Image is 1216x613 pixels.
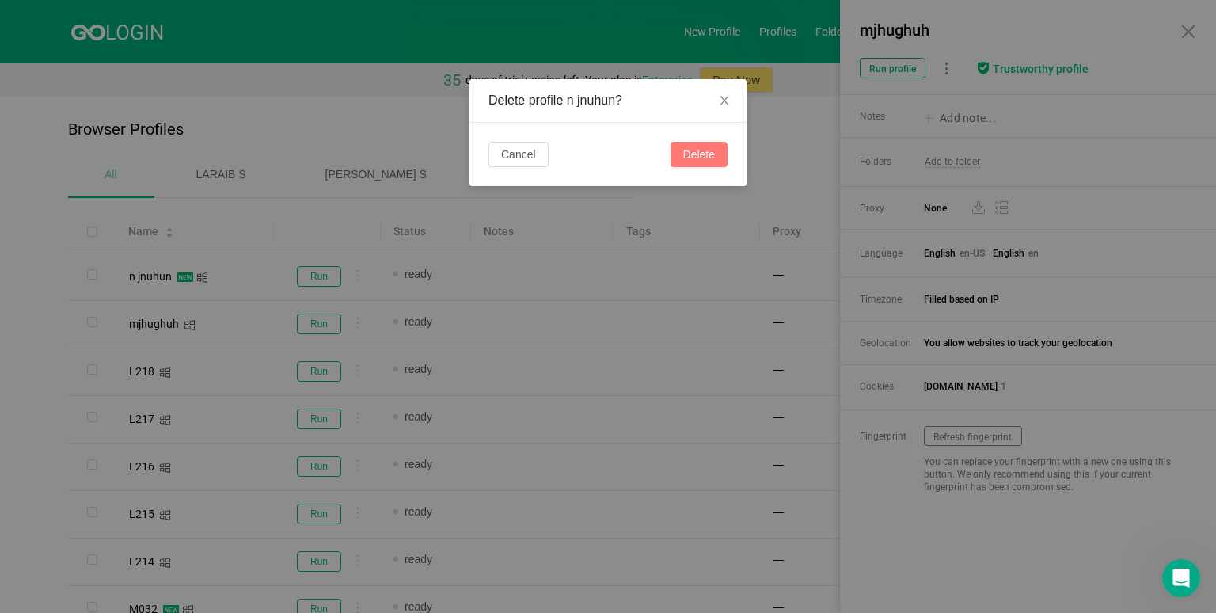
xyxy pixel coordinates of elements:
div: Delete profile n jnuhun? [488,92,728,109]
button: Cancel [488,142,549,167]
button: Delete [671,142,728,167]
button: Close [702,79,747,124]
iframe: Intercom live chat [1162,559,1200,597]
i: icon: close [718,94,731,107]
